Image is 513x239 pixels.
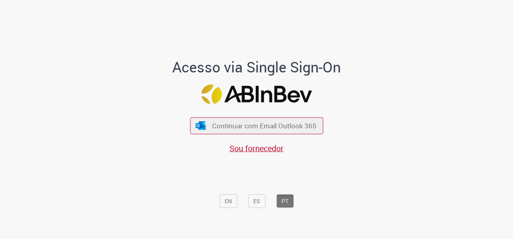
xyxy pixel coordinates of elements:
[219,194,237,208] button: EN
[248,194,265,208] button: ES
[212,121,317,130] span: Continuar com Email Outlook 365
[190,117,323,134] button: ícone Azure/Microsoft 360 Continuar com Email Outlook 365
[195,121,206,130] img: ícone Azure/Microsoft 360
[276,194,294,208] button: PT
[145,59,369,75] h1: Acesso via Single Sign-On
[201,84,312,104] img: Logo ABInBev
[229,142,284,153] a: Sou fornecedor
